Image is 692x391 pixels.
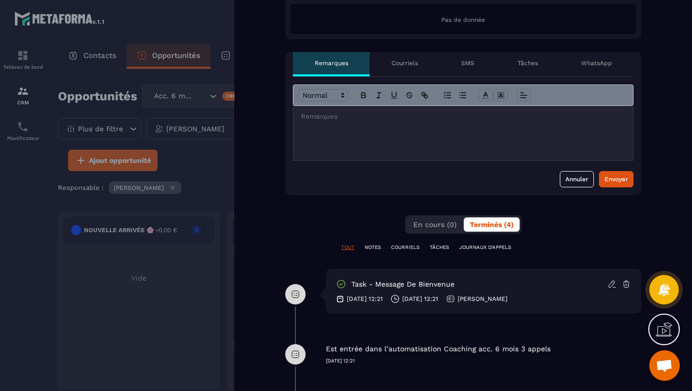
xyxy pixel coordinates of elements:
p: task - Message de bienvenue [351,280,455,289]
button: Envoyer [599,171,634,187]
p: JOURNAUX D'APPELS [459,244,511,251]
button: En cours (0) [407,217,463,232]
button: Annuler [560,171,594,187]
p: Est entrée dans l’automatisation Coaching acc. 6 mois 3 appels [326,344,551,354]
div: Ouvrir le chat [649,350,680,381]
p: TOUT [341,244,354,251]
p: [DATE] 12:21 [347,295,383,303]
p: [DATE] 12:21 [402,295,438,303]
p: TÂCHES [430,244,449,251]
p: COURRIELS [391,244,419,251]
span: Terminés (4) [470,220,514,229]
p: NOTES [365,244,381,251]
p: [DATE] 12:21 [326,357,641,365]
p: [PERSON_NAME] [458,295,507,303]
button: Terminés (4) [464,217,520,232]
div: Envoyer [605,174,628,184]
span: En cours (0) [413,220,457,229]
